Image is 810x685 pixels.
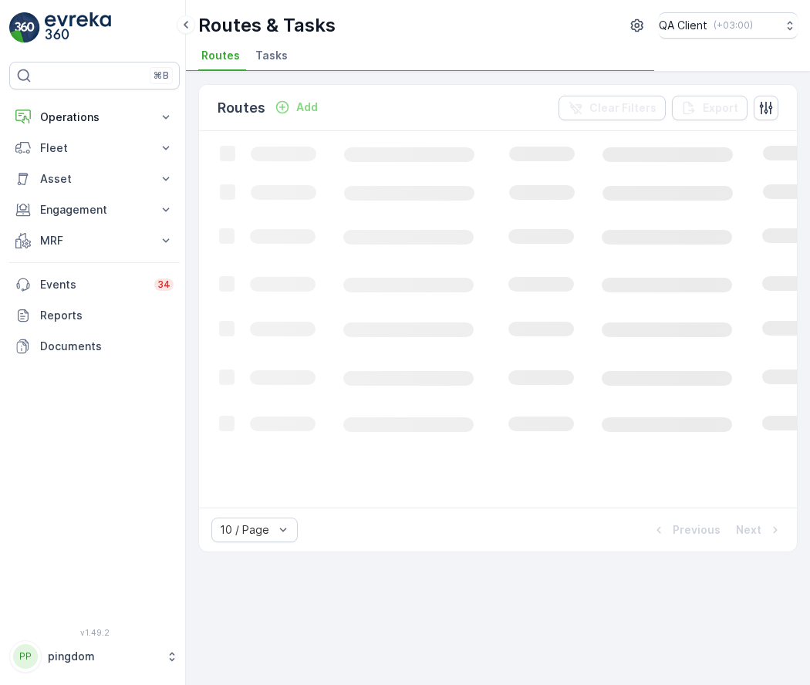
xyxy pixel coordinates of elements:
[201,48,240,63] span: Routes
[9,225,180,256] button: MRF
[672,96,748,120] button: Export
[40,171,149,187] p: Asset
[48,649,158,664] p: pingdom
[673,522,721,538] p: Previous
[9,164,180,194] button: Asset
[589,100,656,116] p: Clear Filters
[9,331,180,362] a: Documents
[40,202,149,218] p: Engagement
[40,339,174,354] p: Documents
[198,13,336,38] p: Routes & Tasks
[659,18,707,33] p: QA Client
[9,194,180,225] button: Engagement
[9,628,180,637] span: v 1.49.2
[9,300,180,331] a: Reports
[40,140,149,156] p: Fleet
[659,12,798,39] button: QA Client(+03:00)
[703,100,738,116] p: Export
[9,102,180,133] button: Operations
[9,640,180,673] button: PPpingdom
[13,644,38,669] div: PP
[40,277,145,292] p: Events
[650,521,722,539] button: Previous
[45,12,111,43] img: logo_light-DOdMpM7g.png
[736,522,761,538] p: Next
[9,12,40,43] img: logo
[9,269,180,300] a: Events34
[40,308,174,323] p: Reports
[9,133,180,164] button: Fleet
[255,48,288,63] span: Tasks
[559,96,666,120] button: Clear Filters
[268,98,324,116] button: Add
[157,278,170,291] p: 34
[154,69,169,82] p: ⌘B
[714,19,753,32] p: ( +03:00 )
[296,100,318,115] p: Add
[218,97,265,119] p: Routes
[40,110,149,125] p: Operations
[40,233,149,248] p: MRF
[734,521,785,539] button: Next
